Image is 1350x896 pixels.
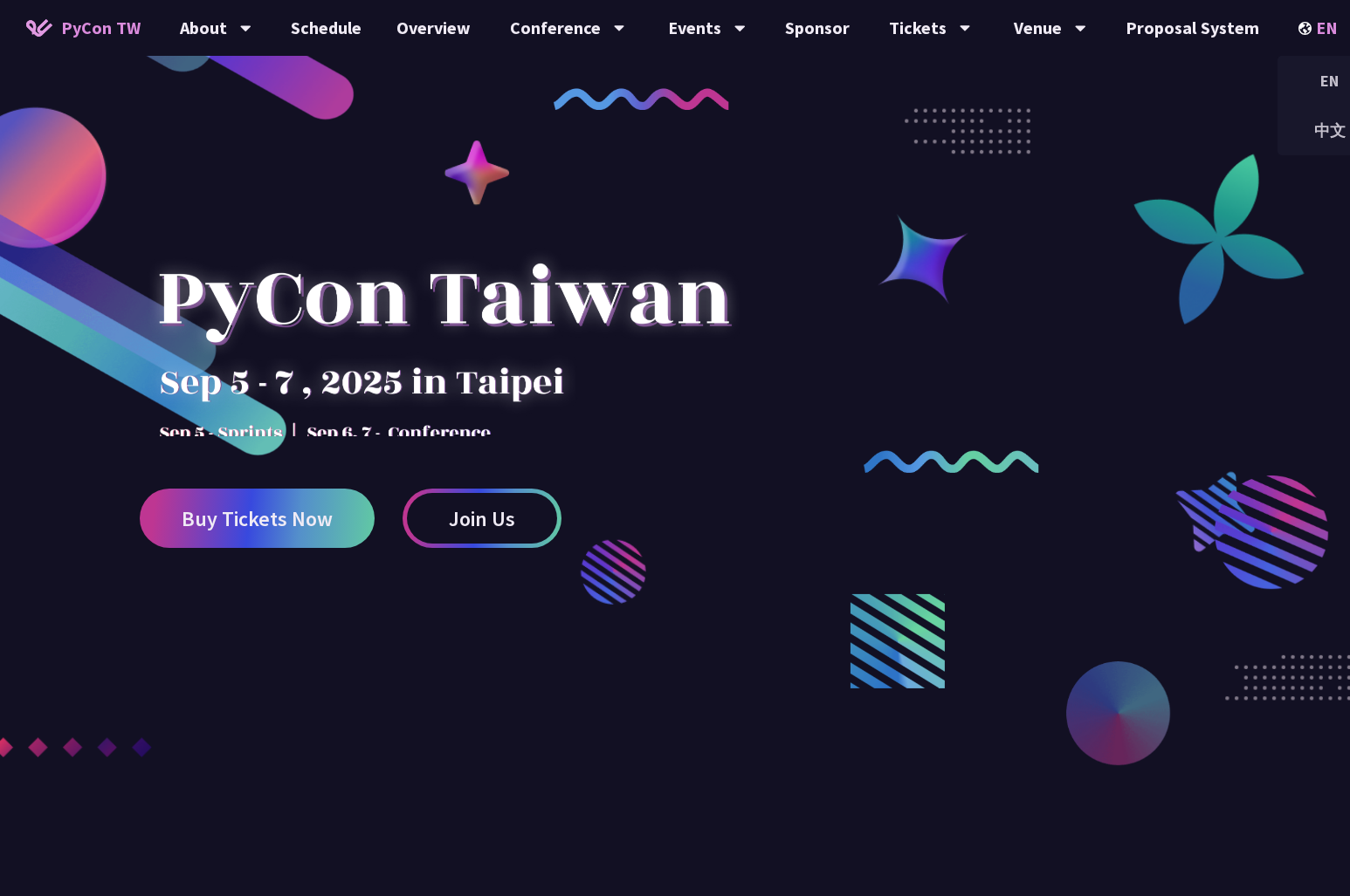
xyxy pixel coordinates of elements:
img: curly-1.ebdbada.png [554,88,729,110]
img: curly-2.e802c9f.png [864,450,1039,472]
span: Buy Tickets Now [182,508,333,530]
img: Home icon of PyCon TW 2025 [26,19,52,37]
a: Join Us [403,489,561,548]
span: Join Us [449,508,515,530]
img: Locale Icon [1298,22,1316,35]
span: PyCon TW [61,15,141,41]
a: PyCon TW [9,6,158,50]
a: Buy Tickets Now [140,489,375,548]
